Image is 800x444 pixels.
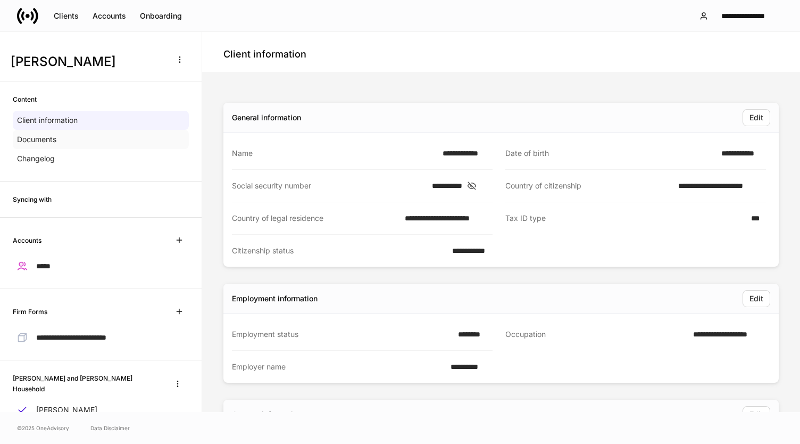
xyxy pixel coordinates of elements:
[505,180,672,191] div: Country of citizenship
[140,12,182,20] div: Onboarding
[90,424,130,432] a: Data Disclaimer
[232,245,446,256] div: Citizenship status
[93,12,126,20] div: Accounts
[232,409,302,420] div: Contact information
[505,148,715,159] div: Date of birth
[232,180,426,191] div: Social security number
[54,12,79,20] div: Clients
[232,148,436,159] div: Name
[13,130,189,149] a: Documents
[743,290,770,307] button: Edit
[232,213,398,224] div: Country of legal residence
[13,194,52,204] h6: Syncing with
[743,406,770,423] button: Edit
[505,329,687,340] div: Occupation
[47,7,86,24] button: Clients
[86,7,133,24] button: Accounts
[749,295,763,302] div: Edit
[17,115,78,126] p: Client information
[17,153,55,164] p: Changelog
[11,53,164,70] h3: [PERSON_NAME]
[17,424,69,432] span: © 2025 OneAdvisory
[13,94,37,104] h6: Content
[232,293,318,304] div: Employment information
[749,114,763,121] div: Edit
[743,109,770,126] button: Edit
[749,411,763,418] div: Edit
[232,329,452,340] div: Employment status
[232,361,444,372] div: Employer name
[505,213,745,224] div: Tax ID type
[17,134,56,145] p: Documents
[13,235,41,245] h6: Accounts
[13,149,189,168] a: Changelog
[13,373,158,393] h6: [PERSON_NAME] and [PERSON_NAME] Household
[223,48,306,61] h4: Client information
[133,7,189,24] button: Onboarding
[232,112,301,123] div: General information
[13,400,189,420] a: [PERSON_NAME]
[36,405,97,415] p: [PERSON_NAME]
[13,307,47,317] h6: Firm Forms
[13,111,189,130] a: Client information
